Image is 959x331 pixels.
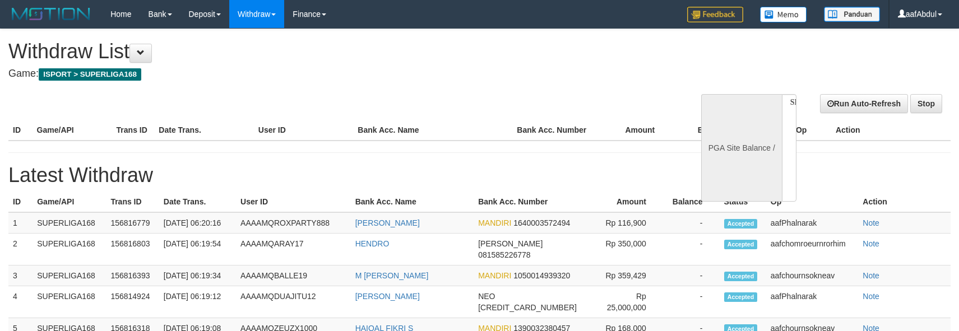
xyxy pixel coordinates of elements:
[513,218,570,227] span: 1640003572494
[351,192,474,212] th: Bank Acc. Name
[592,265,663,286] td: Rp 359,429
[760,7,807,22] img: Button%20Memo.svg
[478,303,577,312] span: [CREDIT_CARD_NUMBER]
[33,265,106,286] td: SUPERLIGA168
[663,192,720,212] th: Balance
[33,234,106,265] td: SUPERLIGA168
[355,218,420,227] a: [PERSON_NAME]
[766,286,858,318] td: aafPhalnarak
[236,265,351,286] td: AAAAMQBALLE19
[663,286,720,318] td: -
[236,212,351,234] td: AAAAMQROXPARTY888
[8,40,628,63] h1: Withdraw List
[159,286,236,318] td: [DATE] 06:19:12
[766,234,858,265] td: aafchomroeurnrorhim
[831,120,951,141] th: Action
[8,68,628,80] h4: Game:
[863,271,879,280] a: Note
[724,240,758,249] span: Accepted
[863,218,879,227] a: Note
[592,286,663,318] td: Rp 25,000,000
[687,7,743,22] img: Feedback.jpg
[159,265,236,286] td: [DATE] 06:19:34
[791,120,831,141] th: Op
[106,234,159,265] td: 156816803
[820,94,908,113] a: Run Auto-Refresh
[663,234,720,265] td: -
[513,271,570,280] span: 1050014939320
[353,120,512,141] th: Bank Acc. Name
[8,212,33,234] td: 1
[106,212,159,234] td: 156816779
[671,120,744,141] th: Balance
[39,68,141,81] span: ISPORT > SUPERLIGA168
[8,120,33,141] th: ID
[33,192,106,212] th: Game/API
[478,239,543,248] span: [PERSON_NAME]
[663,212,720,234] td: -
[824,7,880,22] img: panduan.png
[8,192,33,212] th: ID
[766,265,858,286] td: aafchournsokneav
[663,265,720,286] td: -
[154,120,253,141] th: Date Trans.
[159,212,236,234] td: [DATE] 06:20:16
[478,218,511,227] span: MANDIRI
[106,286,159,318] td: 156814924
[8,6,94,22] img: MOTION_logo.png
[592,192,663,212] th: Amount
[106,265,159,286] td: 156816393
[8,265,33,286] td: 3
[592,212,663,234] td: Rp 116,900
[8,234,33,265] td: 2
[863,292,879,301] a: Note
[766,192,858,212] th: Op
[863,239,879,248] a: Note
[8,164,951,187] h1: Latest Withdraw
[8,286,33,318] td: 4
[720,192,766,212] th: Status
[858,192,951,212] th: Action
[33,212,106,234] td: SUPERLIGA168
[106,192,159,212] th: Trans ID
[236,234,351,265] td: AAAAMQARAY17
[112,120,155,141] th: Trans ID
[592,234,663,265] td: Rp 350,000
[474,192,592,212] th: Bank Acc. Number
[701,94,782,202] div: PGA Site Balance /
[236,192,351,212] th: User ID
[512,120,592,141] th: Bank Acc. Number
[236,286,351,318] td: AAAAMQDUAJITU12
[478,250,530,259] span: 081585226778
[33,286,106,318] td: SUPERLIGA168
[724,219,758,229] span: Accepted
[254,120,353,141] th: User ID
[355,239,390,248] a: HENDRO
[355,292,420,301] a: [PERSON_NAME]
[478,292,495,301] span: NEO
[724,292,758,302] span: Accepted
[159,192,236,212] th: Date Trans.
[355,271,429,280] a: M [PERSON_NAME]
[910,94,942,113] a: Stop
[478,271,511,280] span: MANDIRI
[159,234,236,265] td: [DATE] 06:19:54
[724,272,758,281] span: Accepted
[592,120,671,141] th: Amount
[33,120,112,141] th: Game/API
[766,212,858,234] td: aafPhalnarak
